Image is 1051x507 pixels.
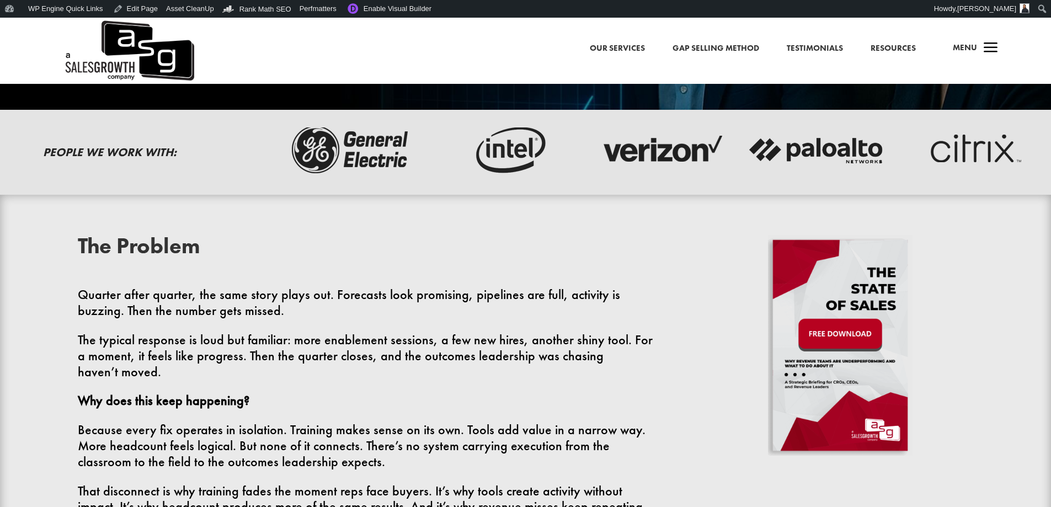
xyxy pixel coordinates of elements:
p: Quarter after quarter, the same story plays out. Forecasts look promising, pipelines are full, ac... [78,287,658,332]
img: intel-logo-dark [438,122,575,178]
img: website_grey.svg [18,29,26,38]
a: A Sales Growth Company Logo [63,18,194,84]
h2: The Problem [78,235,658,263]
p: The typical response is loud but familiar: more enablement sessions, a few new hires, another shi... [78,332,658,393]
img: State of Sales CTA Shadow1 [768,235,913,456]
img: verizon-logo-dark [593,122,730,178]
img: logo_orange.svg [18,18,26,26]
span: [PERSON_NAME] [957,4,1016,13]
img: critix-logo-dark [903,122,1041,178]
img: tab_keywords_by_traffic_grey.svg [110,70,119,78]
img: ASG Co. Logo [63,18,194,84]
a: Gap Selling Method [673,41,759,56]
img: ge-logo-dark [282,122,420,178]
span: Rank Math SEO [239,5,291,13]
a: Resources [871,41,916,56]
span: Menu [953,42,977,53]
p: Because every fix operates in isolation. Training makes sense on its own. Tools add value in a na... [78,422,658,483]
div: v 4.0.25 [31,18,54,26]
span: a [980,38,1002,60]
div: Domain Overview [42,71,99,78]
strong: Why does this keep happening? [78,392,249,409]
img: tab_domain_overview_orange.svg [30,70,39,78]
div: Domain: [DOMAIN_NAME] [29,29,121,38]
a: Testimonials [787,41,843,56]
img: palato-networks-logo-dark [748,122,885,178]
a: Our Services [590,41,645,56]
div: Keywords by Traffic [122,71,186,78]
